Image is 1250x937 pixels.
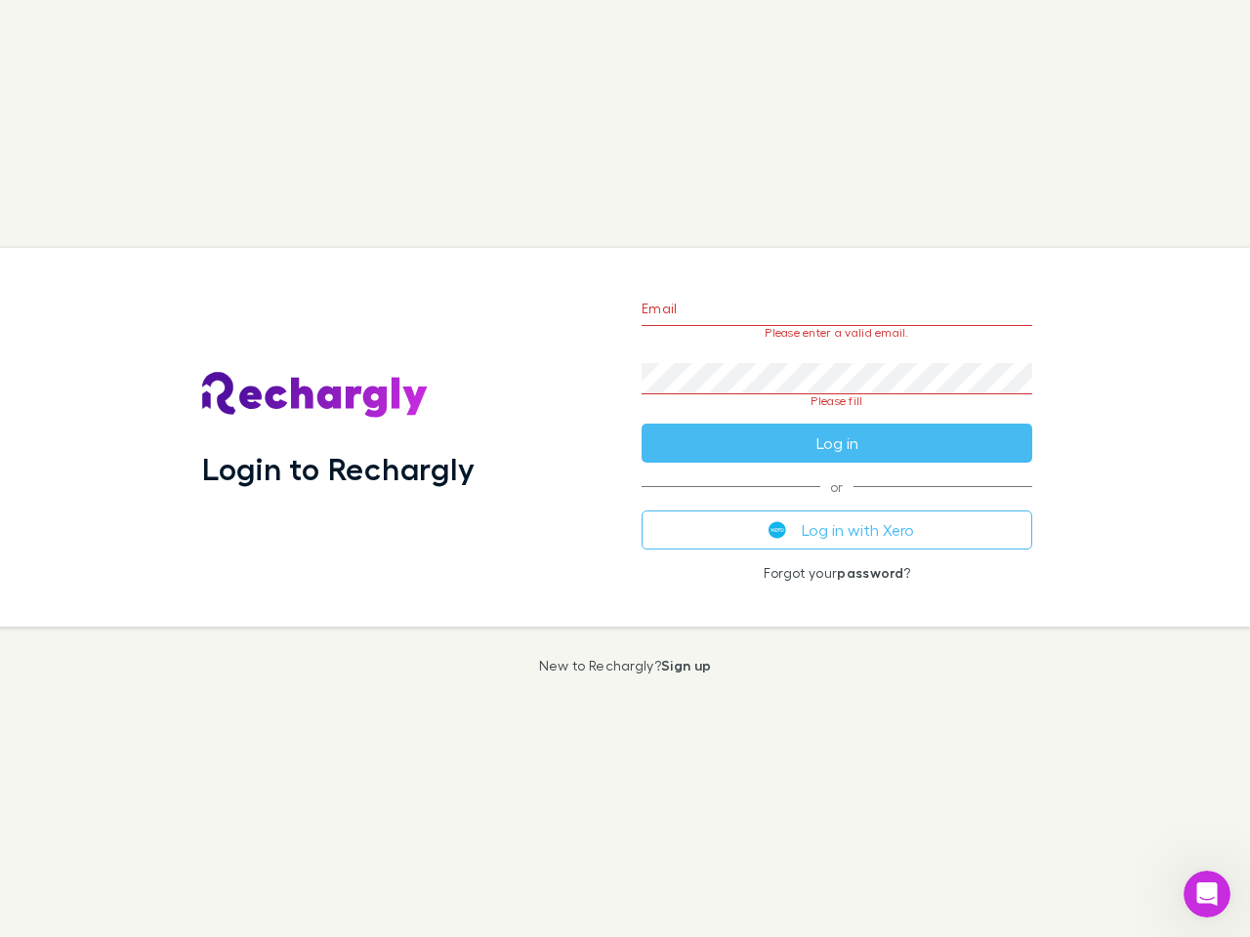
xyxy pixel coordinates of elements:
[642,510,1032,550] button: Log in with Xero
[202,450,475,487] h1: Login to Rechargly
[642,424,1032,463] button: Log in
[642,565,1032,581] p: Forgot your ?
[642,486,1032,487] span: or
[642,326,1032,340] p: Please enter a valid email.
[1184,871,1230,917] iframe: Intercom live chat
[837,564,903,581] a: password
[202,372,429,419] img: Rechargly's Logo
[661,657,711,673] a: Sign up
[539,658,712,673] p: New to Rechargly?
[769,521,786,539] img: Xero's logo
[642,394,1032,408] p: Please fill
